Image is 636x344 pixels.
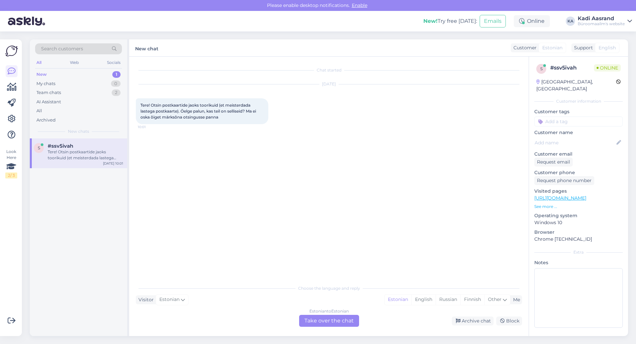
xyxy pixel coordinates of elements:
div: Tere! Otsin postkaartide jaoks toorikuid (et meisterdada lastega postkaarte). Öelge palun, kas te... [48,149,123,161]
span: Search customers [41,45,83,52]
p: Windows 10 [534,219,623,226]
div: Finnish [460,295,484,305]
span: s [540,66,543,71]
div: Block [496,317,522,325]
label: New chat [135,43,158,52]
span: Tere! Otsin postkaartide jaoks toorikuid (et meisterdada lastega postkaarte). Öelge palun, kas te... [140,103,257,120]
div: Team chats [36,89,61,96]
div: Online [514,15,550,27]
div: Request phone number [534,176,594,185]
div: Extra [534,249,623,255]
div: Russian [436,295,460,305]
div: My chats [36,80,55,87]
span: Estonian [159,296,180,303]
div: Archive chat [452,317,494,325]
div: Look Here [5,149,17,178]
span: English [599,44,616,51]
p: Customer email [534,151,623,158]
span: Online [594,64,621,72]
p: Browser [534,229,623,236]
input: Add name [535,139,615,146]
span: New chats [68,128,89,134]
div: English [411,295,436,305]
div: Archived [36,117,56,123]
button: Emails [480,15,506,27]
div: Request email [534,158,573,167]
div: Estonian [385,295,411,305]
p: Operating system [534,212,623,219]
div: 2 / 3 [5,172,17,178]
div: All [36,108,42,114]
div: Kadi Aasrand [578,16,625,21]
span: s [38,145,40,150]
div: Chat started [136,67,522,73]
div: Büroomaailm's website [578,21,625,26]
p: Notes [534,259,623,266]
div: Estonian to Estonian [309,308,349,314]
span: 10:01 [138,124,163,129]
div: New [36,71,47,78]
p: Visited pages [534,188,623,195]
div: Support [571,44,593,51]
div: Customer [511,44,537,51]
div: # ssv5ivah [550,64,594,72]
input: Add a tag [534,117,623,126]
p: Customer tags [534,108,623,115]
img: Askly Logo [5,45,18,57]
a: [URL][DOMAIN_NAME] [534,195,586,201]
div: Web [69,58,80,67]
div: Me [510,296,520,303]
span: Estonian [542,44,562,51]
div: 0 [111,80,121,87]
div: [DATE] [136,81,522,87]
span: #ssv5ivah [48,143,73,149]
div: Visitor [136,296,154,303]
span: Enable [350,2,369,8]
div: Take over the chat [299,315,359,327]
div: [GEOGRAPHIC_DATA], [GEOGRAPHIC_DATA] [536,78,616,92]
div: [DATE] 10:01 [103,161,123,166]
div: Customer information [534,98,623,104]
p: See more ... [534,204,623,210]
p: Customer phone [534,169,623,176]
div: KA [566,17,575,26]
a: Kadi AasrandBüroomaailm's website [578,16,632,26]
div: Choose the language and reply [136,285,522,291]
div: AI Assistant [36,99,61,105]
p: Customer name [534,129,623,136]
span: Other [488,296,502,302]
b: New! [423,18,438,24]
div: Socials [106,58,122,67]
p: Chrome [TECHNICAL_ID] [534,236,623,243]
div: 1 [112,71,121,78]
div: Try free [DATE]: [423,17,477,25]
div: 2 [112,89,121,96]
div: All [35,58,43,67]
